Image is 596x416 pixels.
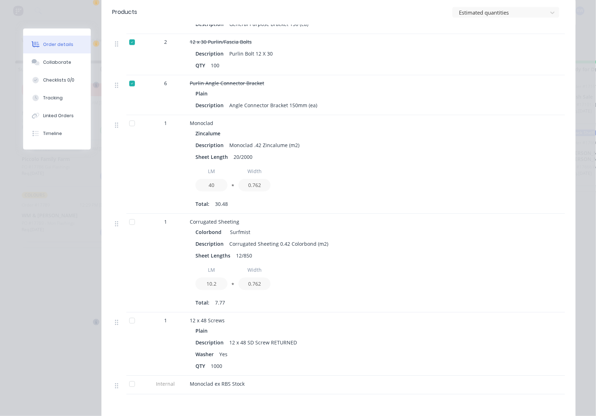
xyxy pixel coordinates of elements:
[23,125,91,142] button: Timeline
[190,120,213,126] span: Monoclad
[195,239,226,249] div: Description
[195,165,228,177] input: Label
[190,80,264,87] span: Purlin Angle Connector Bracket
[226,239,331,249] div: Corrugated Sheeting 0.42 Colorbond (m2)
[43,113,74,119] div: Linked Orders
[195,128,223,139] div: Zincalume
[239,264,271,276] input: Label
[226,140,302,150] div: Monoclad .42 Zincalume (m2)
[23,107,91,125] button: Linked Orders
[195,264,228,276] input: Label
[239,165,271,177] input: Label
[190,317,225,324] span: 12 x 48 Screws
[164,218,167,225] span: 1
[215,200,228,208] span: 30.48
[195,361,208,371] div: QTY
[43,95,63,101] div: Tracking
[195,60,208,71] div: QTY
[43,41,73,48] div: Order details
[231,152,255,162] div: 20/2000
[195,48,226,59] div: Description
[23,36,91,53] button: Order details
[239,179,271,191] input: Value
[195,152,231,162] div: Sheet Length
[164,119,167,127] span: 1
[195,299,209,306] span: Total:
[195,179,228,191] input: Value
[43,130,62,137] div: Timeline
[147,380,184,388] span: Internal
[190,380,245,387] span: Monoclad ex RBS Stock
[216,349,230,359] div: Yes
[227,227,250,237] div: Surfmist
[195,200,209,208] span: Total:
[239,277,271,290] input: Value
[226,337,300,348] div: 12 x 48 SD Screw RETURNED
[215,299,225,306] span: 7.77
[23,53,91,71] button: Collaborate
[164,79,167,87] span: 6
[195,250,233,261] div: Sheet Lengths
[226,48,276,59] div: Purlin Bolt 12 X 30
[112,8,137,17] div: Products
[195,100,226,110] div: Description
[195,277,228,290] input: Value
[190,38,252,45] span: 12 x 30 Purlin/Fascia Bolts
[195,140,226,150] div: Description
[164,38,167,46] span: 2
[43,77,74,83] div: Checklists 0/0
[195,337,226,348] div: Description
[190,218,239,225] span: Corrugated Sheeting
[195,227,224,237] div: Colorbond
[23,89,91,107] button: Tracking
[226,100,320,110] div: Angle Connector Bracket 150mm (ea)
[195,349,216,359] div: Washer
[43,59,71,66] div: Collaborate
[195,326,210,336] div: Plain
[23,71,91,89] button: Checklists 0/0
[233,250,255,261] div: 12/850
[164,317,167,324] span: 1
[195,88,210,99] div: Plain
[208,361,225,371] div: 1000
[208,60,222,71] div: 100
